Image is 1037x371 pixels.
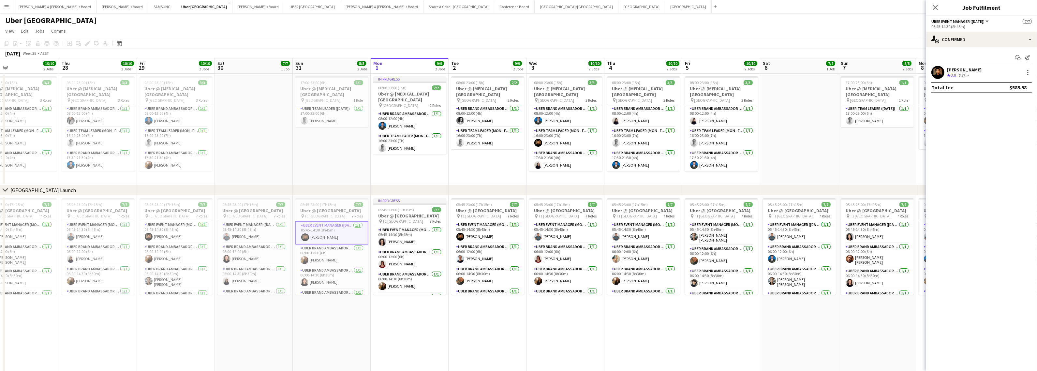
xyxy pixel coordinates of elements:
[931,24,1032,29] div: 05:45-14:30 (8h45m)
[196,98,207,103] span: 3 Roles
[690,80,718,85] span: 08:00-23:00 (15h)
[612,80,641,85] span: 08:00-23:00 (15h)
[529,198,602,295] div: 05:45-23:00 (17h15m)7/7Uber @ [GEOGRAPHIC_DATA] T1 [GEOGRAPHIC_DATA]7 RolesUBER Event Manager (Mo...
[451,86,524,97] h3: Uber @ [MEDICAL_DATA][GEOGRAPHIC_DATA]
[926,3,1037,12] h3: Job Fulfilment
[529,60,538,66] span: Wed
[383,103,419,108] span: [GEOGRAPHIC_DATA]
[67,80,95,85] span: 08:00-23:00 (15h)
[607,198,680,295] app-job-card: 05:45-23:00 (17h15m)7/7Uber @ [GEOGRAPHIC_DATA] T1 [GEOGRAPHIC_DATA]7 RolesUBER Event Manager (Mo...
[841,267,914,289] app-card-role: UBER Brand Ambassador ([DATE])1/106:00-14:30 (8h30m)[PERSON_NAME]
[607,221,680,243] app-card-role: UBER Event Manager (Mon - Fri)1/105:45-14:30 (8h45m)[PERSON_NAME]
[607,105,680,127] app-card-role: UBER Brand Ambassador ([PERSON_NAME])1/108:00-12:00 (4h)[PERSON_NAME]
[451,60,459,66] span: Tue
[744,202,753,207] span: 7/7
[744,80,753,85] span: 3/3
[340,0,423,13] button: [PERSON_NAME] & [PERSON_NAME]'s Board
[685,60,690,66] span: Fri
[685,76,758,171] app-job-card: 08:00-23:00 (15h)3/3Uber @ [MEDICAL_DATA][GEOGRAPHIC_DATA] [GEOGRAPHIC_DATA]3 RolesUBER Brand Amb...
[685,198,758,295] app-job-card: 05:45-23:00 (17h15m)7/7Uber @ [GEOGRAPHIC_DATA] T1 [GEOGRAPHIC_DATA]7 RolesUBER Event Manager (Mo...
[217,198,290,295] div: 05:45-23:00 (17h15m)7/7Uber @ [GEOGRAPHIC_DATA] T1 [GEOGRAPHIC_DATA]7 RolesUBER Event Manager ([D...
[435,61,444,66] span: 9/9
[508,98,519,103] span: 2 Roles
[534,80,563,85] span: 08:00-23:00 (15h)
[456,202,492,207] span: 05:45-23:00 (17h15m)
[586,98,597,103] span: 3 Roles
[301,202,336,207] span: 05:45-23:00 (17h15m)
[118,214,129,218] span: 7 Roles
[13,0,96,13] button: [PERSON_NAME] & [PERSON_NAME]'s Board
[926,32,1037,47] div: Confirmed
[148,0,176,13] button: SAMSUNG
[924,80,952,85] span: 08:00-23:00 (15h)
[21,28,28,34] span: Edit
[354,202,363,207] span: 7/7
[510,202,519,207] span: 7/7
[841,289,914,312] app-card-role: UBER Brand Ambassador ([DATE])1/1
[529,76,602,171] app-job-card: 08:00-23:00 (15h)3/3Uber @ [MEDICAL_DATA][GEOGRAPHIC_DATA] [GEOGRAPHIC_DATA]3 RolesUBER Brand Amb...
[451,105,524,127] app-card-role: UBER Brand Ambassador ([PERSON_NAME])1/108:00-12:00 (4h)[PERSON_NAME]
[820,214,831,218] span: 7 Roles
[841,198,914,295] div: 05:45-23:00 (17h15m)7/7Uber @ [GEOGRAPHIC_DATA] T1 [GEOGRAPHIC_DATA]7 RolesUBER Event Manager ([D...
[295,289,368,311] app-card-role: UBER Brand Ambassador ([DATE])1/1
[140,60,145,66] span: Fri
[763,208,836,214] h3: Uber @ [GEOGRAPHIC_DATA]
[274,214,285,218] span: 7 Roles
[62,76,135,171] app-job-card: 08:00-23:00 (15h)3/3Uber @ [MEDICAL_DATA][GEOGRAPHIC_DATA] [GEOGRAPHIC_DATA]3 RolesUBER Brand Amb...
[665,0,712,13] button: [GEOGRAPHIC_DATA]
[223,202,259,207] span: 05:45-23:00 (17h15m)
[607,86,680,97] h3: Uber @ [MEDICAL_DATA][GEOGRAPHIC_DATA]
[607,288,680,310] app-card-role: UBER Brand Ambassador ([PERSON_NAME])1/107:00-13:00 (6h)
[22,51,38,56] span: Week 35
[768,202,804,207] span: 05:45-23:00 (17h15m)
[664,98,675,103] span: 3 Roles
[140,198,213,295] app-job-card: 05:45-23:00 (17h15m)7/7Uber @ [GEOGRAPHIC_DATA] T1 [GEOGRAPHIC_DATA]7 RolesUBER Event Manager (Mo...
[612,202,648,207] span: 05:45-23:00 (17h15m)
[899,98,909,103] span: 1 Role
[685,245,758,267] app-card-role: UBER Brand Ambassador ([PERSON_NAME])1/106:00-12:00 (6h)[PERSON_NAME]
[432,207,441,212] span: 7/7
[62,198,135,295] div: 05:45-23:00 (17h15m)7/7Uber @ [GEOGRAPHIC_DATA] T1 [GEOGRAPHIC_DATA]7 RolesUBER Event Manager (Mo...
[607,208,680,214] h3: Uber @ [GEOGRAPHIC_DATA]
[508,214,519,218] span: 7 Roles
[772,214,813,218] span: T1 [GEOGRAPHIC_DATA]
[763,289,836,314] app-card-role: UBER Brand Ambassador ([DATE])1/1
[227,214,268,218] span: T1 [GEOGRAPHIC_DATA]
[850,98,886,103] span: [GEOGRAPHIC_DATA]
[529,86,602,97] h3: Uber @ [MEDICAL_DATA][GEOGRAPHIC_DATA]
[51,28,66,34] span: Comms
[140,86,213,97] h3: Uber @ [MEDICAL_DATA][GEOGRAPHIC_DATA]
[510,80,519,85] span: 2/2
[5,28,14,34] span: View
[742,214,753,218] span: 7 Roles
[145,202,181,207] span: 05:45-23:00 (17h15m)
[373,226,446,248] app-card-role: UBER Event Manager (Mon - Fri)1/105:45-14:30 (8h45m)[PERSON_NAME]
[451,198,524,295] app-job-card: 05:45-23:00 (17h15m)7/7Uber @ [GEOGRAPHIC_DATA] T1 [GEOGRAPHIC_DATA]7 RolesUBER Event Manager (Mo...
[295,60,303,66] span: Sun
[690,202,726,207] span: 05:45-23:00 (17h15m)
[685,86,758,97] h3: Uber @ [MEDICAL_DATA][GEOGRAPHIC_DATA]
[539,98,574,103] span: [GEOGRAPHIC_DATA]
[685,149,758,171] app-card-role: UBER Brand Ambassador ([PERSON_NAME])1/117:30-21:30 (4h)[PERSON_NAME]
[140,243,213,265] app-card-role: UBER Brand Ambassador ([PERSON_NAME])1/106:00-12:00 (6h)[PERSON_NAME]
[763,198,836,295] app-job-card: 05:45-23:00 (17h15m)7/7Uber @ [GEOGRAPHIC_DATA] T1 [GEOGRAPHIC_DATA]7 RolesUBER Event Manager ([D...
[586,214,597,218] span: 7 Roles
[217,60,225,66] span: Sat
[3,27,17,35] a: View
[378,85,407,90] span: 08:00-23:00 (15h)
[607,127,680,149] app-card-role: Uber Team Leader (Mon - Fri)1/116:00-23:00 (7h)[PERSON_NAME]
[42,202,52,207] span: 7/7
[841,86,914,97] h3: Uber @ [MEDICAL_DATA][GEOGRAPHIC_DATA]
[618,0,665,13] button: [GEOGRAPHIC_DATA]
[763,221,836,243] app-card-role: UBER Event Manager ([DATE])1/105:45-14:30 (8h45m)[PERSON_NAME]
[919,76,992,149] div: 08:00-23:00 (15h)2/2Uber @ [MEDICAL_DATA][GEOGRAPHIC_DATA] [GEOGRAPHIC_DATA]2 RolesUBER Brand Amb...
[451,76,524,149] app-job-card: 08:00-23:00 (15h)2/2Uber @ [MEDICAL_DATA][GEOGRAPHIC_DATA] [GEOGRAPHIC_DATA]2 RolesUBER Brand Amb...
[373,213,446,219] h3: Uber @ [GEOGRAPHIC_DATA]
[685,105,758,127] app-card-role: UBER Brand Ambassador ([PERSON_NAME])1/108:00-12:00 (4h)[PERSON_NAME]
[71,98,107,103] span: [GEOGRAPHIC_DATA]
[850,214,891,218] span: T1 [GEOGRAPHIC_DATA]
[607,243,680,265] app-card-role: UBER Brand Ambassador ([PERSON_NAME])1/106:00-12:00 (6h)[PERSON_NAME]
[49,27,68,35] a: Comms
[919,288,992,310] app-card-role: UBER Brand Ambassador ([PERSON_NAME])1/107:00-13:00 (6h)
